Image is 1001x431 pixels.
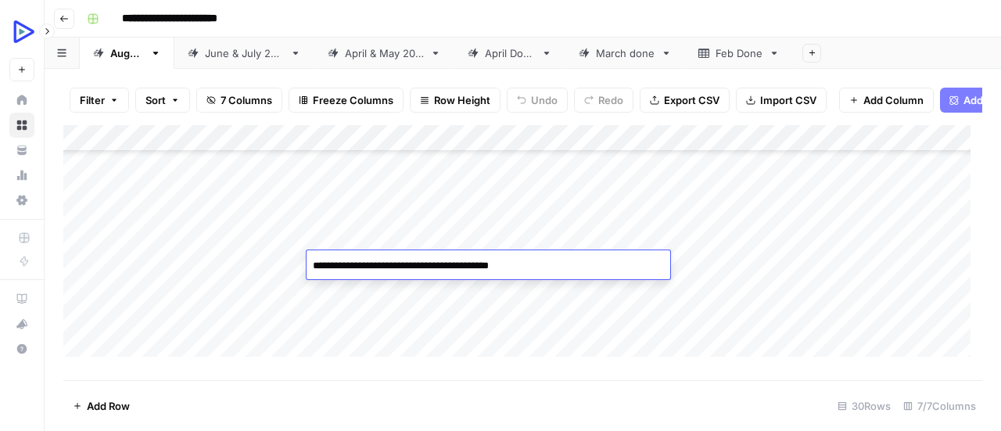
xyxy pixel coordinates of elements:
button: What's new? [9,311,34,336]
button: Workspace: OpenReplay [9,13,34,52]
button: Redo [574,88,633,113]
button: Freeze Columns [289,88,404,113]
button: Row Height [410,88,500,113]
div: April Done [485,45,535,61]
button: Sort [135,88,190,113]
a: [DATE] [80,38,174,69]
a: Feb Done [685,38,793,69]
button: Import CSV [736,88,827,113]
div: [DATE] & [DATE] [205,45,284,61]
button: Undo [507,88,568,113]
span: Undo [531,92,558,108]
span: Export CSV [664,92,719,108]
span: Filter [80,92,105,108]
a: Browse [9,113,34,138]
a: AirOps Academy [9,286,34,311]
span: Row Height [434,92,490,108]
button: Add Column [839,88,934,113]
span: Add Column [863,92,924,108]
button: Filter [70,88,129,113]
a: [DATE] & [DATE] [174,38,314,69]
button: 7 Columns [196,88,282,113]
a: Usage [9,163,34,188]
div: 30 Rows [831,393,897,418]
button: Export CSV [640,88,730,113]
span: Freeze Columns [313,92,393,108]
a: Home [9,88,34,113]
span: Import CSV [760,92,816,108]
img: OpenReplay Logo [9,18,38,46]
span: Add Row [87,398,130,414]
a: Your Data [9,138,34,163]
span: 7 Columns [221,92,272,108]
a: April Done [454,38,565,69]
div: March done [596,45,655,61]
a: [DATE] & [DATE] [314,38,454,69]
div: Feb Done [716,45,762,61]
button: Add Row [63,393,139,418]
div: 7/7 Columns [897,393,982,418]
div: What's new? [10,312,34,336]
div: [DATE] [110,45,144,61]
div: [DATE] & [DATE] [345,45,424,61]
a: Settings [9,188,34,213]
span: Redo [598,92,623,108]
span: Sort [145,92,166,108]
button: Help + Support [9,336,34,361]
a: March done [565,38,685,69]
